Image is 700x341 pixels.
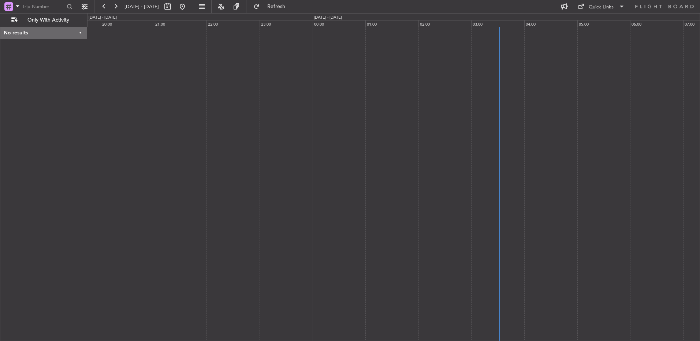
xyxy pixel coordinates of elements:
[418,20,472,27] div: 02:00
[577,20,630,27] div: 05:00
[8,14,79,26] button: Only With Activity
[365,20,418,27] div: 01:00
[313,20,366,27] div: 00:00
[89,15,117,21] div: [DATE] - [DATE]
[589,4,614,11] div: Quick Links
[154,20,207,27] div: 21:00
[261,4,292,9] span: Refresh
[314,15,342,21] div: [DATE] - [DATE]
[124,3,159,10] span: [DATE] - [DATE]
[524,20,577,27] div: 04:00
[250,1,294,12] button: Refresh
[630,20,683,27] div: 06:00
[206,20,260,27] div: 22:00
[260,20,313,27] div: 23:00
[471,20,524,27] div: 03:00
[574,1,628,12] button: Quick Links
[22,1,64,12] input: Trip Number
[101,20,154,27] div: 20:00
[19,18,77,23] span: Only With Activity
